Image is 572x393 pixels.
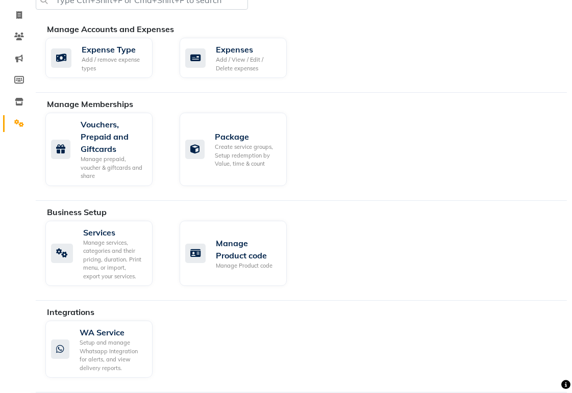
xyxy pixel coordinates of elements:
a: Expense TypeAdd / remove expense types [45,38,164,78]
div: Add / View / Edit / Delete expenses [216,56,279,72]
div: Add / remove expense types [82,56,144,72]
div: Expense Type [82,43,144,56]
div: Vouchers, Prepaid and Giftcards [81,118,144,155]
div: Create service groups, Setup redemption by Value, time & count [215,143,279,168]
div: Manage Product code [216,261,279,270]
a: WA ServiceSetup and manage Whatsapp Integration for alerts, and view delivery reports. [45,321,164,378]
a: Vouchers, Prepaid and GiftcardsManage prepaid, voucher & giftcards and share [45,113,164,186]
div: Manage prepaid, voucher & giftcards and share [81,155,144,180]
div: Setup and manage Whatsapp Integration for alerts, and view delivery reports. [80,338,144,372]
a: PackageCreate service groups, Setup redemption by Value, time & count [180,113,299,186]
a: Manage Product codeManage Product code [180,221,299,286]
div: Expenses [216,43,279,56]
a: ServicesManage services, categories and their pricing, duration. Print menu, or import, export yo... [45,221,164,286]
div: Services [83,226,144,239]
div: WA Service [80,326,144,338]
a: ExpensesAdd / View / Edit / Delete expenses [180,38,299,78]
div: Manage Product code [216,237,279,261]
div: Package [215,130,279,143]
div: Manage services, categories and their pricing, duration. Print menu, or import, export your servi... [83,239,144,281]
